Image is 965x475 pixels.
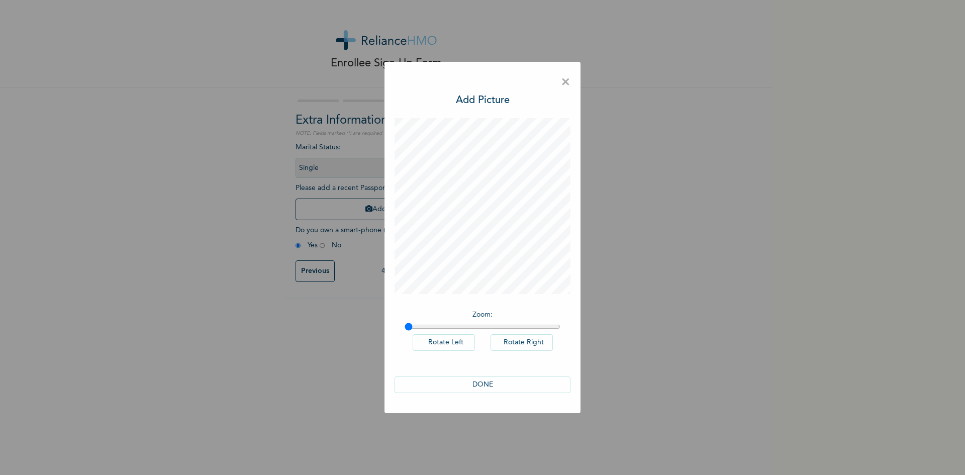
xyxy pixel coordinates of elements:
button: DONE [395,376,570,393]
p: Zoom : [405,310,560,320]
span: × [561,72,570,93]
h3: Add Picture [456,93,510,108]
button: Rotate Right [491,334,553,351]
span: Please add a recent Passport Photograph [296,184,476,225]
button: Rotate Left [413,334,475,351]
